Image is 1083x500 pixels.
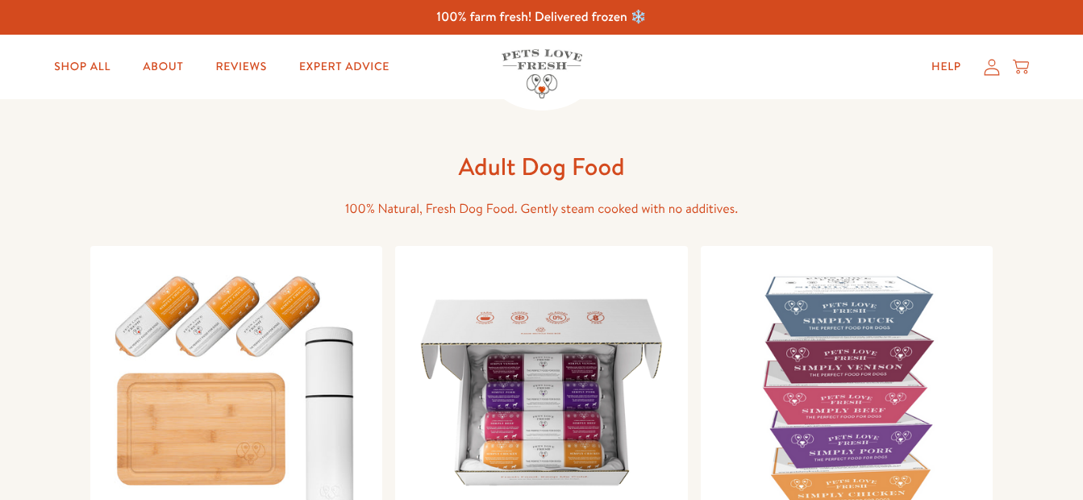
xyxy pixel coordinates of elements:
[918,51,974,83] a: Help
[202,51,279,83] a: Reviews
[345,200,738,218] span: 100% Natural, Fresh Dog Food. Gently steam cooked with no additives.
[41,51,123,83] a: Shop All
[130,51,196,83] a: About
[286,51,402,83] a: Expert Advice
[502,49,582,98] img: Pets Love Fresh
[284,151,800,182] h1: Adult Dog Food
